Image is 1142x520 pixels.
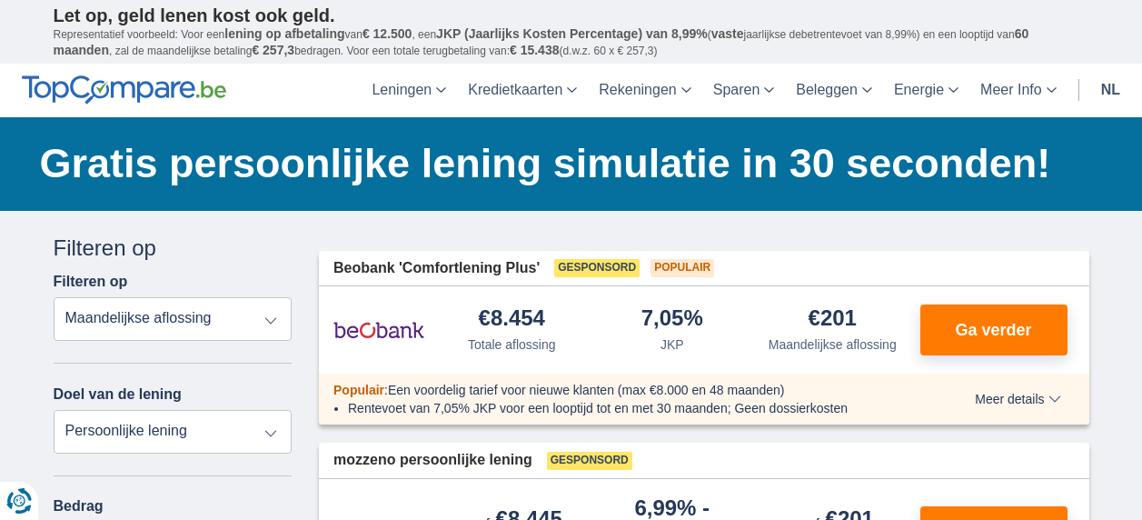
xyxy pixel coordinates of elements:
div: 7,05% [641,307,703,332]
div: Totale aflossing [468,335,556,354]
a: Leningen [361,64,457,117]
span: Beobank 'Comfortlening Plus' [333,258,540,279]
div: Filteren op [54,233,293,264]
div: JKP [660,335,684,354]
span: lening op afbetaling [224,26,344,41]
p: Representatief voorbeeld: Voor een van , een ( jaarlijkse debetrentevoet van 8,99%) en een loopti... [54,26,1089,59]
span: JKP (Jaarlijks Kosten Percentage) van 8,99% [436,26,708,41]
a: Beleggen [785,64,883,117]
a: nl [1090,64,1131,117]
span: Ga verder [955,322,1031,338]
label: Doel van de lening [54,386,182,403]
span: Populair [650,259,714,277]
li: Rentevoet van 7,05% JKP voor een looptijd tot en met 30 maanden; Geen dossierkosten [348,399,909,417]
div: Maandelijkse aflossing [769,335,897,354]
div: : [319,381,923,399]
span: mozzeno persoonlijke lening [333,450,532,471]
img: product.pl.alt Beobank [333,307,424,353]
label: Bedrag [54,498,293,515]
span: € 12.500 [362,26,412,41]
img: TopCompare [22,75,226,105]
span: Een voordelig tarief voor nieuwe klanten (max €8.000 en 48 maanden) [388,383,785,397]
div: €201 [809,307,857,332]
a: Kredietkaarten [457,64,588,117]
span: Gesponsord [554,259,640,277]
span: Gesponsord [547,452,632,470]
span: Populair [333,383,384,397]
a: Rekeningen [588,64,701,117]
h1: Gratis persoonlijke lening simulatie in 30 seconden! [40,135,1089,192]
span: € 257,3 [252,43,294,57]
span: Meer details [975,393,1060,405]
span: vaste [711,26,744,41]
button: Ga verder [920,305,1068,355]
div: €8.454 [479,307,545,332]
span: € 15.438 [510,43,560,57]
a: Energie [883,64,969,117]
label: Filteren op [54,274,128,290]
button: Meer details [961,392,1074,406]
p: Let op, geld lenen kost ook geld. [54,5,1089,26]
a: Meer Info [969,64,1068,117]
span: 60 maanden [54,26,1029,57]
a: Sparen [702,64,786,117]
